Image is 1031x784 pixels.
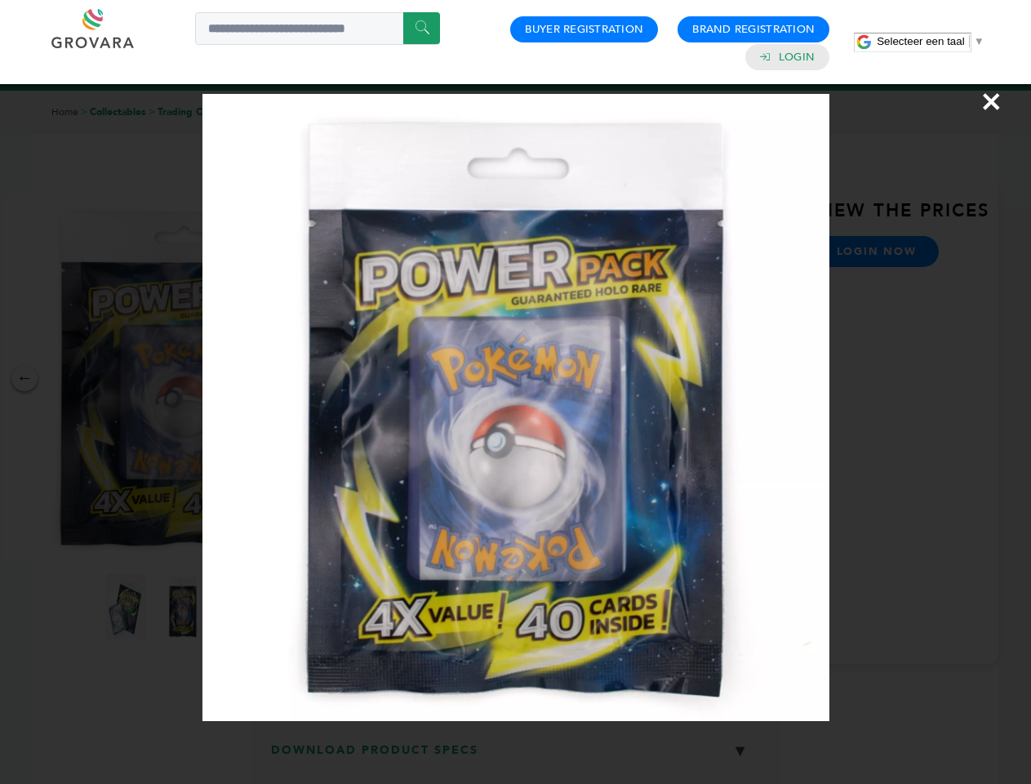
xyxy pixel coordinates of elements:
a: Selecteer een taal​ [877,35,984,47]
span: × [980,78,1002,124]
a: Login [779,50,815,65]
a: Brand Registration [692,22,815,37]
span: Selecteer een taal [877,35,964,47]
a: Buyer Registration [525,22,643,37]
span: ​ [969,35,970,47]
input: Search a product or brand... [195,12,440,45]
span: ▼ [974,35,984,47]
img: Image Preview [202,94,829,721]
